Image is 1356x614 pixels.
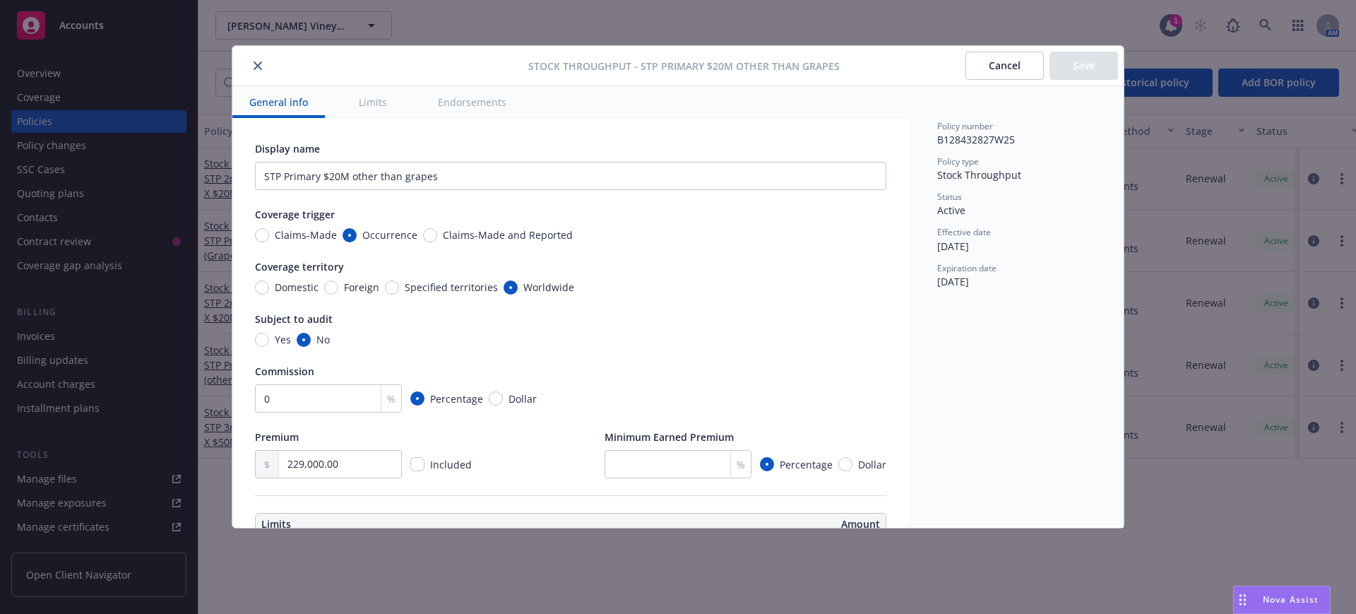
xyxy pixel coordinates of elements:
th: Amount [577,514,886,535]
input: Claims-Made [255,228,269,242]
span: Claims-Made [275,228,337,242]
input: No [297,333,311,347]
input: Dollar [838,457,852,471]
span: Dollar [509,391,537,406]
button: Nova Assist [1233,586,1331,614]
span: Coverage trigger [255,208,335,221]
span: Percentage [430,391,483,406]
span: Minimum Earned Premium [605,430,734,444]
span: Worldwide [523,280,574,295]
span: Included [430,458,472,471]
span: Policy number [937,120,993,132]
span: [DATE] [937,240,969,253]
span: Display name [255,142,320,155]
input: Percentage [410,391,424,406]
span: Nova Assist [1263,594,1319,606]
button: Endorsements [421,86,523,118]
div: Drag to move [1234,586,1251,613]
input: Dollar [489,391,503,406]
input: Occurrence [343,228,357,242]
button: close [249,57,266,74]
span: Effective date [937,226,991,238]
span: Occurrence [362,228,417,242]
span: Domestic [275,280,319,295]
span: [DATE] [937,275,969,288]
span: Commission [255,365,314,378]
span: Active [937,203,965,217]
span: Stock Throughput [937,168,1021,182]
span: Subject to audit [255,312,333,326]
span: Coverage territory [255,260,344,273]
span: Premium [255,430,299,444]
button: Cancel [965,52,1044,80]
input: Worldwide [504,281,518,295]
input: Domestic [255,281,269,295]
input: Percentage [760,457,774,471]
span: B128432827W25 [937,133,1015,146]
span: Yes [275,332,291,347]
span: Stock Throughput - STP Primary $20M other than grapes [528,59,840,73]
input: 0.00 [279,451,401,478]
span: Specified territories [405,280,498,295]
span: Status [937,191,962,203]
span: No [316,332,330,347]
span: Foreign [344,280,379,295]
input: Claims-Made and Reported [423,228,437,242]
span: Expiration date [937,262,997,274]
span: Policy type [937,155,979,167]
input: Foreign [324,281,338,295]
input: Yes [255,333,269,347]
span: Percentage [780,457,833,472]
button: General info [232,86,325,118]
span: % [737,457,745,472]
span: Dollar [858,457,886,472]
button: Limits [342,86,404,118]
th: Limits [256,514,508,535]
span: % [387,391,395,406]
span: Claims-Made and Reported [443,228,573,242]
input: Specified territories [385,281,399,295]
